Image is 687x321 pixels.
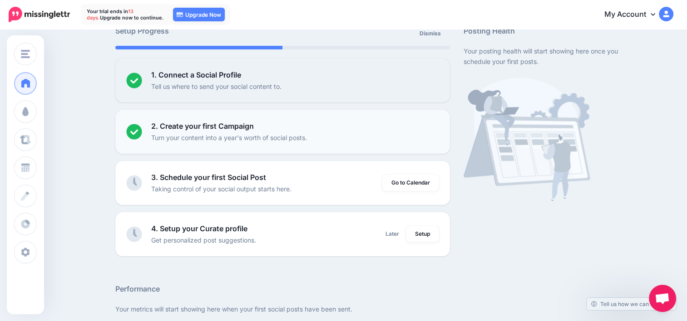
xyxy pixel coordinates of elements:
[595,4,673,26] a: My Account
[151,70,241,79] b: 1. Connect a Social Profile
[151,132,307,143] p: Turn your content into a year's worth of social posts.
[126,226,142,242] img: clock-grey.png
[464,78,590,201] img: calendar-waiting.png
[151,184,292,194] p: Taking control of your social output starts here.
[115,304,624,314] p: Your metrics will start showing here when your first social posts have been sent.
[126,73,142,88] img: checked-circle.png
[87,8,133,21] span: 13 days.
[464,46,624,67] p: Your posting health will start showing here once you schedule your first posts.
[151,224,247,233] b: 4. Setup your Curate profile
[414,25,446,42] a: Dismiss
[380,226,405,242] a: Later
[587,298,676,310] a: Tell us how we can improve
[151,173,266,182] b: 3. Schedule your first Social Post
[464,25,624,37] h5: Posting Health
[21,50,30,58] img: menu.png
[9,7,70,22] img: Missinglettr
[115,25,282,37] h5: Setup Progress
[151,235,256,245] p: Get personalized post suggestions.
[126,175,142,191] img: clock-grey.png
[115,283,624,295] h5: Performance
[126,124,142,140] img: checked-circle.png
[406,226,439,242] a: Setup
[649,285,676,312] a: Open chat
[87,8,164,21] p: Your trial ends in Upgrade now to continue.
[173,8,225,21] a: Upgrade Now
[382,175,439,191] a: Go to Calendar
[151,122,254,131] b: 2. Create your first Campaign
[151,81,282,92] p: Tell us where to send your social content to.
